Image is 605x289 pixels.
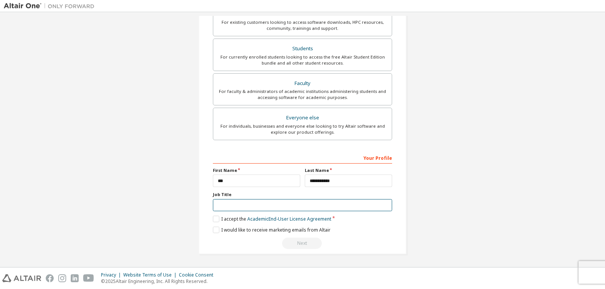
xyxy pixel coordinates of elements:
[179,272,218,278] div: Cookie Consent
[4,2,98,10] img: Altair One
[101,272,123,278] div: Privacy
[213,151,392,164] div: Your Profile
[123,272,179,278] div: Website Terms of Use
[213,238,392,249] div: Read and acccept EULA to continue
[213,227,330,233] label: I would like to receive marketing emails from Altair
[218,88,387,100] div: For faculty & administrators of academic institutions administering students and accessing softwa...
[71,274,79,282] img: linkedin.svg
[58,274,66,282] img: instagram.svg
[305,167,392,173] label: Last Name
[213,216,331,222] label: I accept the
[247,216,331,222] a: Academic End-User License Agreement
[213,167,300,173] label: First Name
[218,19,387,31] div: For existing customers looking to access software downloads, HPC resources, community, trainings ...
[218,54,387,66] div: For currently enrolled students looking to access the free Altair Student Edition bundle and all ...
[83,274,94,282] img: youtube.svg
[101,278,218,284] p: © 2025 Altair Engineering, Inc. All Rights Reserved.
[218,123,387,135] div: For individuals, businesses and everyone else looking to try Altair software and explore our prod...
[218,113,387,123] div: Everyone else
[218,78,387,89] div: Faculty
[213,192,392,198] label: Job Title
[218,43,387,54] div: Students
[46,274,54,282] img: facebook.svg
[2,274,41,282] img: altair_logo.svg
